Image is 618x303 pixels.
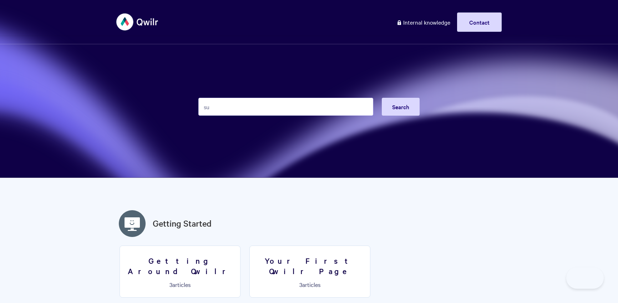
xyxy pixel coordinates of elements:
[566,267,604,289] iframe: Toggle Customer Support
[124,256,236,276] h3: Getting Around Qwilr
[124,281,236,288] p: articles
[254,281,366,288] p: articles
[198,98,373,116] input: Search the knowledge base
[457,12,502,32] a: Contact
[299,281,302,288] span: 3
[391,12,456,32] a: Internal knowledge
[116,9,159,35] img: Qwilr Help Center
[249,246,370,298] a: Your First Qwilr Page 3articles
[120,246,240,298] a: Getting Around Qwilr 3articles
[169,281,172,288] span: 3
[254,256,366,276] h3: Your First Qwilr Page
[392,103,409,111] span: Search
[382,98,420,116] button: Search
[153,217,212,230] a: Getting Started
